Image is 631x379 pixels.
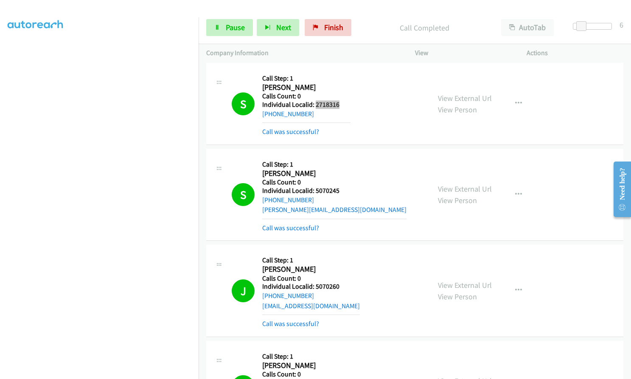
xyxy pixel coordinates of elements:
button: Next [257,19,299,36]
h5: Individual Localid: 5070245 [262,187,407,195]
span: Finish [324,22,343,32]
h5: Call Step: 1 [262,74,351,83]
h1: J [232,279,255,302]
h5: Calls Count: 0 [262,370,360,379]
a: Call was successful? [262,320,319,328]
p: Company Information [206,48,400,58]
h2: [PERSON_NAME] [262,83,351,92]
span: Next [276,22,291,32]
iframe: Resource Center [606,156,631,223]
h5: Individual Localid: 2718316 [262,100,351,109]
p: Call Completed [363,22,486,33]
span: Pause [226,22,245,32]
h5: Calls Count: 0 [262,274,360,283]
h5: Individual Localid: 5070260 [262,282,360,291]
a: Call was successful? [262,224,319,232]
a: Call was successful? [262,128,319,136]
h1: S [232,92,255,115]
h2: [PERSON_NAME] [262,169,351,178]
a: Pause [206,19,253,36]
a: [PHONE_NUMBER] [262,292,314,300]
h2: [PERSON_NAME] [262,361,351,371]
h5: Calls Count: 0 [262,178,407,187]
button: AutoTab [501,19,554,36]
a: View External Url [438,93,492,103]
a: View External Url [438,184,492,194]
h2: [PERSON_NAME] [262,265,351,274]
div: 6 [620,19,623,31]
a: Finish [305,19,351,36]
p: Actions [527,48,623,58]
h5: Call Step: 1 [262,256,360,265]
h5: Calls Count: 0 [262,92,351,100]
h1: S [232,183,255,206]
a: [PERSON_NAME][EMAIL_ADDRESS][DOMAIN_NAME] [262,206,407,214]
a: [PHONE_NUMBER] [262,196,314,204]
a: View External Url [438,280,492,290]
h5: Call Step: 1 [262,352,360,361]
a: [EMAIL_ADDRESS][DOMAIN_NAME] [262,302,360,310]
a: View Person [438,105,477,114]
a: [PHONE_NUMBER] [262,110,314,118]
a: View Person [438,195,477,205]
h5: Call Step: 1 [262,160,407,169]
p: View [415,48,512,58]
a: View Person [438,292,477,301]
